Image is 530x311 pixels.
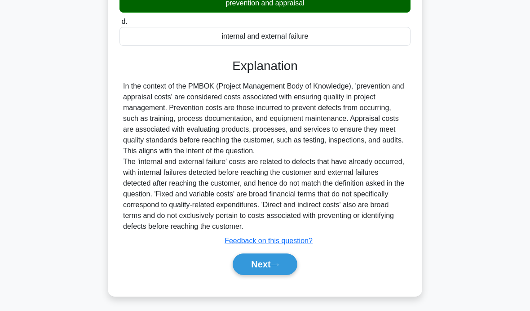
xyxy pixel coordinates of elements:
[119,27,411,46] div: internal and external failure
[121,18,127,25] span: d.
[125,58,405,73] h3: Explanation
[123,81,407,232] div: In the context of the PMBOK (Project Management Body of Knowledge), 'prevention and appraisal cos...
[225,237,313,244] a: Feedback on this question?
[233,253,297,275] button: Next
